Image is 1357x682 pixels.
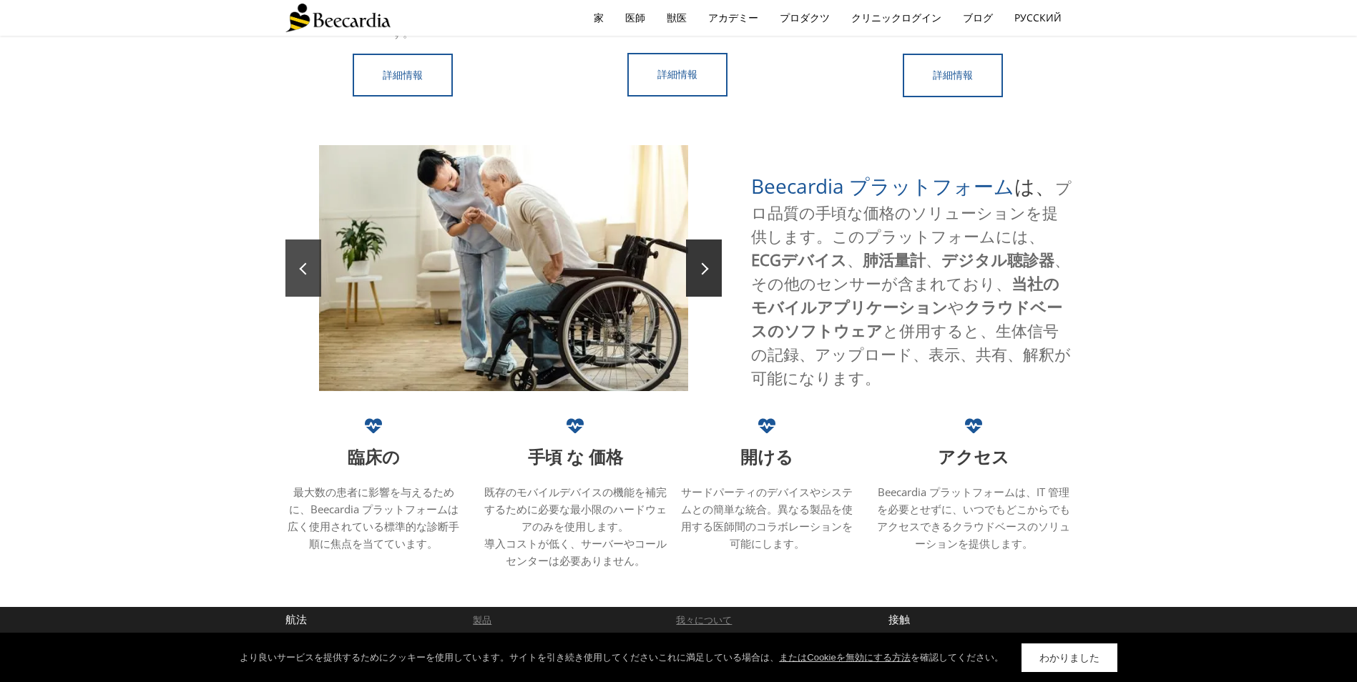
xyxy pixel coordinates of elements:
span: 航法 [285,612,307,626]
span: 臨床の [348,445,400,468]
font: 獣医 [667,11,687,24]
a: 詳細情報 [353,54,453,97]
span: 詳細情報 [933,69,973,81]
a: わかりました [1022,643,1117,672]
a: 利用規約 [676,631,713,643]
span: プロ品質の手頃な価格のソリューションを提供します。このプラットフォームには、 、 、 、その他のセンサーが含まれており、 や と併用すると、生体信号の記録、アップロード、表示、共有、解釈が可能に... [751,177,1072,388]
span: 最大数の患者に影響を与えるために、Beecardia プラットフォームは広く使用されている標準的な診断手順に焦点を当てています。 [288,485,459,550]
div: より良いサービスを提供するためにクッキーを使用しています。サイトを引き続き使用してくださいこれに満足している場合は、 を確認してください。 [240,651,1003,665]
a: ブログ [952,1,1004,34]
a: アカデミー [697,1,769,34]
span: Beecardia プラットフォーム [751,172,1014,199]
img: Beecardia [285,4,391,32]
span: ECGデバイス [751,249,847,270]
span: 肺活量計 [863,249,926,270]
a: 家 [583,1,614,34]
a: 医院 [473,632,491,645]
span: Beecardia プラットフォームは、IT 管理を必要とせずに、いつでもどこからでもアクセスできるクラウドベースのソリューションを提供します。 [877,485,1070,550]
font: Русский [1014,11,1062,24]
span: 開ける [740,445,793,468]
span: は、 [751,172,1055,199]
a: 我々について [676,613,732,626]
a: またはCookieを無効にする方法 [779,652,910,663]
span: 接触 [888,612,910,626]
a: 詳細情報 [627,53,728,97]
a: 製品 [473,613,491,626]
span: サードパーティのデバイスやシステムとの簡単な統合。異なる製品を使用する医師間のコラボレーションを可能にします。 [681,485,853,550]
span: 詳細情報 [383,69,423,81]
a: 医師 [614,1,656,34]
span: 詳細情報 [657,69,697,80]
span: 導入コストが低く、サーバーやコールセンターは必要ありません。 [484,536,667,568]
span: 手頃 な 価格 [528,445,623,468]
font: アカデミー [708,11,758,24]
a: 詳細情報 [903,54,1003,97]
span: 既存のモバイルデバイスの機能を補完するために必要な最小限のハードウェアのみを使用します。 [484,485,667,533]
a: 獣医 [656,1,697,34]
a: Русский [1004,1,1072,34]
a: プロダクツ [769,1,841,34]
a: クリニックログイン [841,1,952,34]
span: アクセス [938,445,1009,468]
span: デジタル聴診器 [941,249,1054,270]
